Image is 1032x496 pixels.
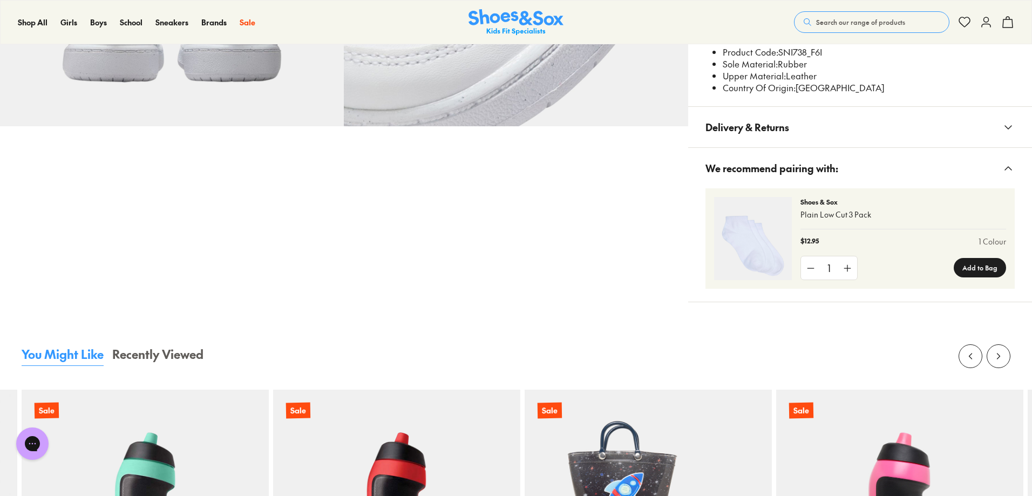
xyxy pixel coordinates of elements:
span: Upper Material: [723,70,786,81]
button: Search our range of products [794,11,949,33]
p: Sale [35,403,59,419]
a: Shop All [18,17,47,28]
span: We recommend pairing with: [705,152,838,184]
a: Sneakers [155,17,188,28]
p: $12.95 [800,236,819,247]
span: Country Of Origin: [723,81,796,93]
a: School [120,17,142,28]
button: Recently Viewed [112,345,203,366]
span: Search our range of products [816,17,905,27]
span: Sole Material: [723,58,778,70]
button: You Might Like [22,345,104,366]
a: 1 Colour [979,236,1006,247]
button: We recommend pairing with: [688,148,1032,188]
button: Delivery & Returns [688,107,1032,147]
button: Add to Bag [954,258,1006,277]
img: SNS_Logo_Responsive.svg [469,9,563,36]
p: Sale [286,403,310,419]
a: Sale [240,17,255,28]
li: [GEOGRAPHIC_DATA] [723,82,1015,94]
img: 4-356389_1 [714,197,792,280]
p: Shoes & Sox [800,197,1006,207]
p: Sale [538,403,562,419]
iframe: Gorgias live chat messenger [11,424,54,464]
li: SNI738_F6I [723,46,1015,58]
a: Shoes & Sox [469,9,563,36]
a: Brands [201,17,227,28]
span: Delivery & Returns [705,111,789,143]
span: Product Code: [723,46,778,58]
a: Boys [90,17,107,28]
li: Leather [723,70,1015,82]
a: Girls [60,17,77,28]
p: Plain Low Cut 3 Pack [800,209,1006,220]
p: Sale [789,403,813,419]
li: Rubber [723,58,1015,70]
div: 1 [820,256,838,280]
